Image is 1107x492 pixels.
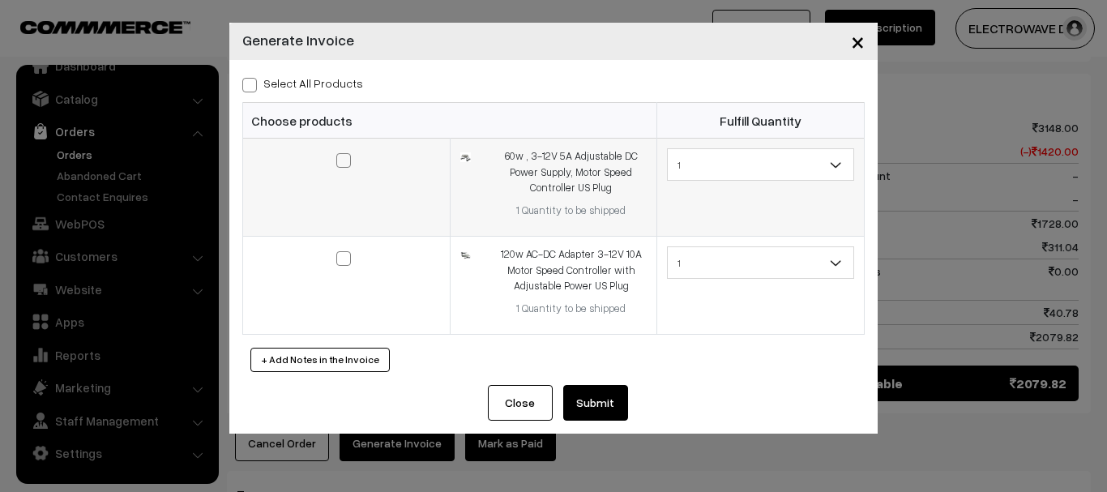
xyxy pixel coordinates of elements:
[838,16,878,66] button: Close
[242,75,363,92] label: Select all Products
[488,385,553,421] button: Close
[668,151,853,179] span: 1
[495,203,647,219] div: 1 Quantity to be shipped
[563,385,628,421] button: Submit
[667,246,854,279] span: 1
[242,29,354,51] h4: Generate Invoice
[460,152,471,163] img: 17486996251058IMG-20250521-WA0046.jpg
[667,148,854,181] span: 1
[243,103,657,139] th: Choose products
[668,249,853,277] span: 1
[851,26,865,56] span: ×
[250,348,390,372] button: + Add Notes in the Invoice
[495,148,647,196] div: 60w , 3-12V 5A Adjustable DC Power Supply, Motor Speed Controller US Plug
[657,103,865,139] th: Fulfill Quantity
[460,250,471,261] img: 174869862899241.jpg
[495,301,647,317] div: 1 Quantity to be shipped
[495,246,647,294] div: 120w AC-DC Adapter 3-12V 10A Motor Speed Controller with Adjustable Power US Plug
